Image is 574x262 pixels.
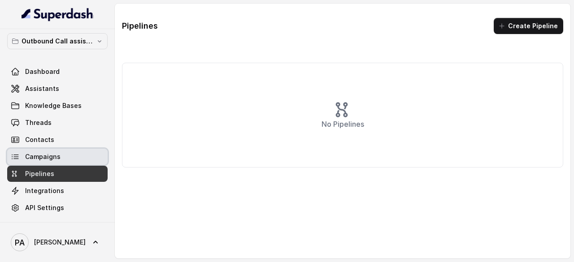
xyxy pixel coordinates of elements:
[15,238,25,247] text: PA
[34,238,86,247] span: [PERSON_NAME]
[25,169,54,178] span: Pipelines
[7,200,108,216] a: API Settings
[25,152,61,161] span: Campaigns
[25,118,52,127] span: Threads
[7,183,108,199] a: Integrations
[322,119,364,129] p: No Pipelines
[122,19,158,33] h1: Pipelines
[7,230,108,255] a: [PERSON_NAME]
[7,98,108,114] a: Knowledge Bases
[22,36,93,47] p: Outbound Call assistant
[7,81,108,97] a: Assistants
[25,135,54,144] span: Contacts
[25,67,60,76] span: Dashboard
[25,186,64,195] span: Integrations
[7,115,108,131] a: Threads
[7,132,108,148] a: Contacts
[22,7,94,21] img: light.svg
[7,149,108,165] a: Campaigns
[7,166,108,182] a: Pipelines
[25,101,82,110] span: Knowledge Bases
[7,64,108,80] a: Dashboard
[25,203,64,212] span: API Settings
[7,33,108,49] button: Outbound Call assistant
[494,18,563,34] button: Create Pipeline
[25,84,59,93] span: Assistants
